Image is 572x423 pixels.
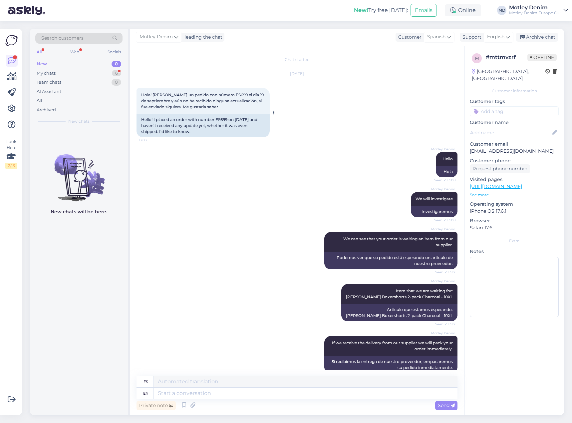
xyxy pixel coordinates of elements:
div: 6 [112,70,121,77]
div: Support [460,34,481,41]
span: Motley Denim [430,331,455,336]
div: Archived [37,107,56,113]
span: We can see that your order is waiting an item from our supplier. [343,236,454,247]
div: [DATE] [137,71,457,77]
p: iPhone OS 17.6.1 [470,208,559,215]
span: m [475,56,479,61]
div: Hello! I placed an order with number ES699 on [DATE] and haven't received any update yet, whether... [137,114,270,137]
span: Send [438,402,455,408]
p: Customer tags [470,98,559,105]
div: MD [497,6,506,15]
div: Online [445,4,481,16]
input: Add a tag [470,106,559,116]
div: Customer information [470,88,559,94]
span: Motley Denim [430,187,455,192]
p: New chats will be here. [51,208,107,215]
img: No chats [30,142,128,202]
span: We will investigate [416,196,453,201]
span: Motley Denim [430,279,455,284]
div: Investigaremos [411,206,457,217]
div: [GEOGRAPHIC_DATA], [GEOGRAPHIC_DATA] [472,68,545,82]
div: 0 [112,61,121,67]
input: Add name [470,129,551,136]
div: Artículo que estamos esperando: [PERSON_NAME] Boxershorts 2-pack Charcoal - 10XL [341,304,457,321]
div: Hola [436,166,457,177]
div: Si recibimos la entrega de nuestro proveedor, empacaremos su pedido inmediatamente. [324,356,457,373]
b: New! [354,7,368,13]
span: Seen ✓ 13:08 [430,218,455,223]
span: Item that we are waiting for: [PERSON_NAME] Boxershorts 2-pack Charcoal - 10XL [346,288,453,299]
div: Customer [396,34,422,41]
div: AI Assistant [37,88,61,95]
div: Request phone number [470,164,530,173]
p: Notes [470,248,559,255]
button: Emails [411,4,437,17]
p: Operating system [470,201,559,208]
span: If we receive the delivery from our supplier we will pack your order immediately. [332,340,454,351]
span: Search customers [41,35,84,42]
span: 13:03 [139,138,163,143]
span: New chats [68,118,90,124]
p: [EMAIL_ADDRESS][DOMAIN_NAME] [470,148,559,155]
a: [URL][DOMAIN_NAME] [470,183,522,189]
span: Seen ✓ 13:12 [430,322,455,327]
div: es [143,376,148,387]
span: Seen ✓ 13:08 [430,178,455,183]
div: Motley Denim [509,5,561,10]
div: Try free [DATE]: [354,6,408,14]
span: Motley Denim [430,227,455,232]
p: Customer email [470,141,559,148]
div: New [37,61,47,67]
div: # mttmvzrf [486,53,527,61]
span: Motley Denim [140,33,173,41]
p: Visited pages [470,176,559,183]
div: Extra [470,238,559,244]
a: Motley DenimMotley Denim Europe OÜ [509,5,568,16]
div: Private note [137,401,176,410]
div: Motley Denim Europe OÜ [509,10,561,16]
div: 2 / 3 [5,163,17,169]
div: Team chats [37,79,61,86]
div: All [35,48,43,56]
div: leading the chat [182,34,222,41]
div: Web [69,48,81,56]
div: en [143,388,148,399]
span: Offline [527,54,557,61]
span: English [487,33,504,41]
span: Spanish [427,33,445,41]
p: Safari 17.6 [470,224,559,231]
span: Hello [442,156,453,161]
div: Socials [106,48,123,56]
div: Chat started [137,57,457,63]
span: Seen ✓ 13:12 [430,270,455,275]
span: Motley Denim [430,147,455,152]
div: Look Here [5,139,17,169]
span: Hola! [PERSON_NAME] un pedido con número ES699 el día 19 de septiembre y aún no he recibido ningu... [141,92,265,109]
p: Customer phone [470,157,559,164]
img: Askly Logo [5,34,18,47]
p: See more ... [470,192,559,198]
p: Browser [470,217,559,224]
div: My chats [37,70,56,77]
div: Podemos ver que su pedido está esperando un artículo de nuestro proveedor. [324,252,457,269]
div: All [37,97,42,104]
div: Archive chat [516,33,558,42]
div: 0 [112,79,121,86]
p: Customer name [470,119,559,126]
